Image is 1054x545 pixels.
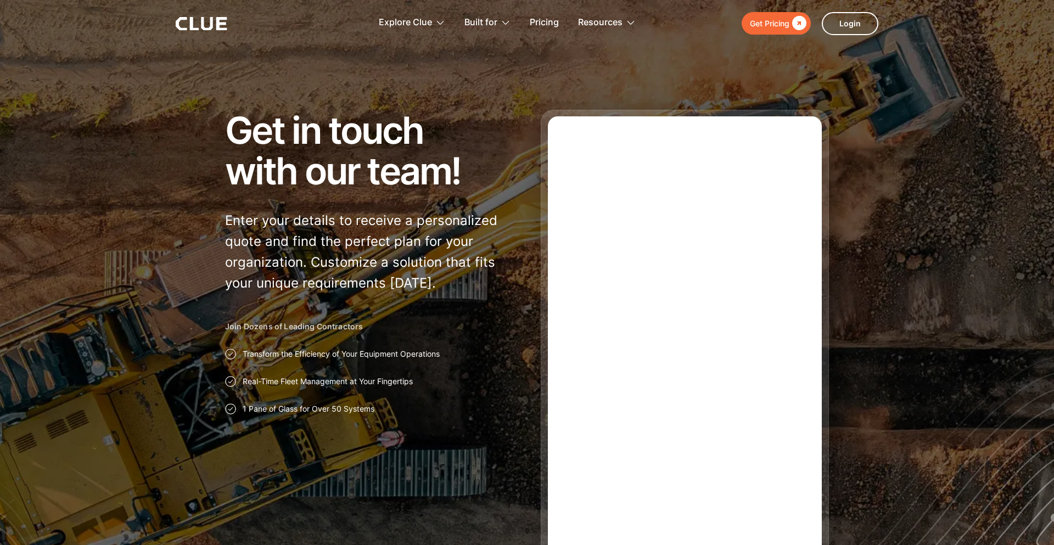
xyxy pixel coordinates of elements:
[464,5,497,40] div: Built for
[225,210,513,294] p: Enter your details to receive a personalized quote and find the perfect plan for your organizatio...
[243,376,413,387] p: Real-Time Fleet Management at Your Fingertips
[225,110,513,191] h1: Get in touch with our team!
[379,5,445,40] div: Explore Clue
[530,5,559,40] a: Pricing
[578,5,623,40] div: Resources
[225,321,513,332] h2: Join Dozens of Leading Contractors
[742,12,811,35] a: Get Pricing
[225,349,236,359] img: Approval checkmark icon
[464,5,511,40] div: Built for
[750,16,789,30] div: Get Pricing
[225,376,236,387] img: Approval checkmark icon
[822,12,878,35] a: Login
[243,349,440,359] p: Transform the Efficiency of Your Equipment Operations
[243,403,374,414] p: 1 Pane of Glass for Over 50 Systems
[379,5,432,40] div: Explore Clue
[789,16,806,30] div: 
[225,403,236,414] img: Approval checkmark icon
[578,5,636,40] div: Resources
